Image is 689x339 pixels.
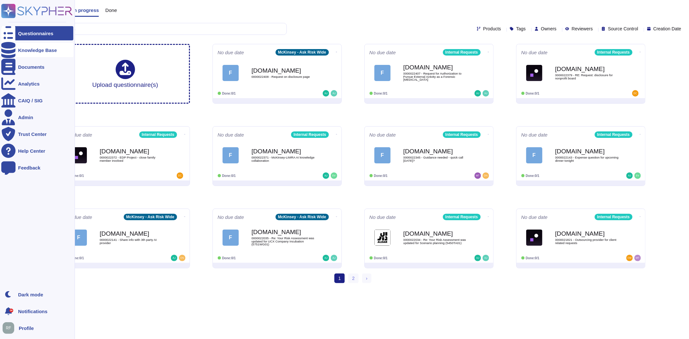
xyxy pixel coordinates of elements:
span: Done [105,8,117,13]
span: No due date [370,132,396,137]
input: Search by keywords [26,23,287,35]
button: user [1,321,19,335]
img: user [475,90,481,97]
span: Reviewers [572,26,593,31]
span: 0000022408 - Request on disclosure page [252,75,316,78]
b: [DOMAIN_NAME] [555,231,620,237]
div: Analytics [18,81,40,86]
span: 0000022372 - EDP Project - close family member involved [100,156,164,162]
img: user [331,172,337,179]
div: F [526,147,542,163]
span: Source Control [608,26,638,31]
span: 1 [334,273,345,283]
b: [DOMAIN_NAME] [403,148,468,154]
img: user [179,255,185,261]
img: user [475,172,481,179]
a: CAIQ / SIG [1,93,73,108]
div: F [374,65,391,81]
img: user [323,255,329,261]
span: Done: 0/1 [374,174,388,178]
a: Trust Center [1,127,73,141]
span: 0000022141 - Share info with 3th party AI provider [100,238,164,244]
div: Feedback [18,165,40,170]
img: user [626,172,633,179]
span: Done: 0/1 [70,174,84,178]
div: Internal Requests [595,214,632,220]
img: user [626,255,633,261]
div: Knowledge Base [18,48,57,53]
img: user [3,322,14,334]
div: F [374,147,391,163]
img: user [483,172,489,179]
a: Feedback [1,160,73,175]
b: [DOMAIN_NAME] [403,231,468,237]
a: 2 [348,273,359,283]
span: Done: 0/1 [374,256,388,260]
span: 0000022371 - McKinsey-LIMRA AI knowledge collaboration [252,156,316,162]
span: Done: 0/1 [222,256,236,260]
img: user [483,255,489,261]
span: No due date [66,215,92,220]
span: No due date [66,132,92,137]
div: Help Center [18,149,45,153]
span: No due date [218,215,244,220]
div: Internal Requests [595,131,632,138]
span: Done: 0/1 [222,92,236,95]
div: Documents [18,65,45,69]
span: Tags [516,26,526,31]
span: No due date [521,215,548,220]
span: No due date [521,50,548,55]
div: F [223,147,239,163]
span: No due date [370,215,396,220]
div: Questionnaires [18,31,53,36]
span: Done: 0/1 [526,92,539,95]
span: No due date [521,132,548,137]
img: user [331,90,337,97]
div: Internal Requests [139,131,177,138]
div: McKinsey - Ask Risk Wide [276,214,329,220]
img: Logo [374,230,391,246]
span: Done: 0/1 [70,256,84,260]
div: Upload questionnaire(s) [92,60,158,88]
div: Admin [18,115,33,120]
div: CAIQ / SIG [18,98,43,103]
a: Admin [1,110,73,124]
div: F [71,230,87,246]
span: 0000022379 - RE: Request: disclosure for nonprofit board [555,74,620,80]
a: Knowledge Base [1,43,73,57]
img: user [632,90,639,97]
span: Done: 0/1 [374,92,388,95]
a: Questionnaires [1,26,73,40]
img: user [323,90,329,97]
b: [DOMAIN_NAME] [100,148,164,154]
div: McKinsey - Ask Risk Wide [276,49,329,56]
img: Logo [526,230,542,246]
span: Done: 0/1 [526,174,539,178]
b: [DOMAIN_NAME] [555,66,620,72]
b: [DOMAIN_NAME] [555,148,620,154]
span: 0000022034 - Re: Your Risk Assessment was updated for Scenario planning (5450TA01) [403,238,468,244]
span: No due date [370,50,396,55]
span: Products [483,26,501,31]
span: Notifications [18,309,47,314]
b: [DOMAIN_NAME] [403,64,468,70]
img: user [634,172,641,179]
div: Internal Requests [443,49,481,56]
div: 9+ [9,309,13,313]
div: F [223,65,239,81]
span: 0000022143 - Expense question for upcoming dinner tonight [555,156,620,162]
span: In progress [72,8,99,13]
span: No due date [218,132,244,137]
span: Done: 0/1 [526,256,539,260]
span: 0000022035 - Re: Your Risk Assessment was updated for UCX Company Incubation (5751WG01) [252,237,316,246]
span: 0000022345 - Guidance needed - quick call [DATE]? [403,156,468,162]
div: F [223,230,239,246]
img: user [171,255,177,261]
img: user [475,255,481,261]
img: user [177,172,183,179]
div: Internal Requests [443,214,481,220]
div: Trust Center [18,132,47,137]
span: Creation Date [653,26,681,31]
span: Profile [19,326,34,331]
img: user [634,255,641,261]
